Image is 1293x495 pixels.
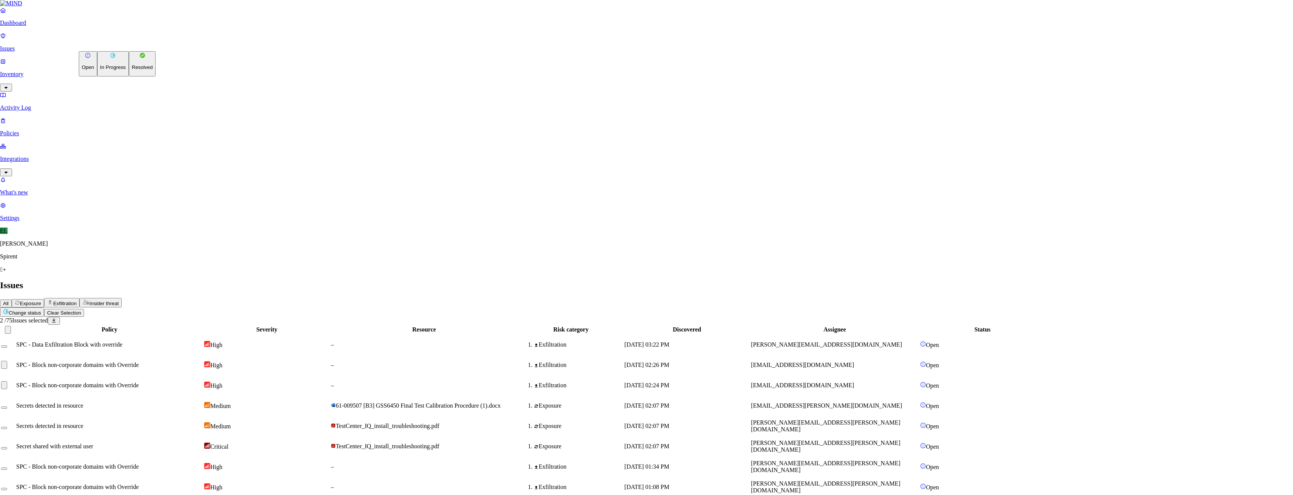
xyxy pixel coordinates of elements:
[132,64,153,70] p: Resolved
[100,64,126,70] p: In Progress
[79,51,156,76] div: Change status
[82,64,94,70] p: Open
[85,52,91,58] img: status-open
[139,52,145,58] img: status-resolved
[110,52,116,58] img: status-in-progress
